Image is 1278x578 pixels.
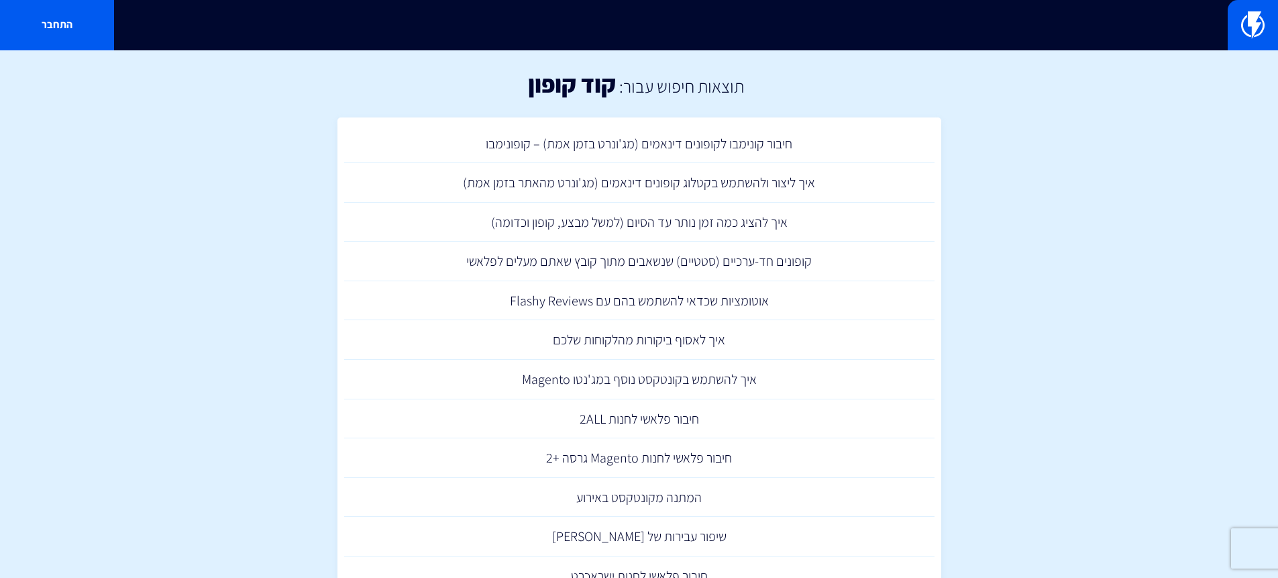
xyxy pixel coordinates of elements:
a: חיבור קונימבו לקופונים דינאמים (מג'ונרט בזמן אמת) – קופונימבו [344,124,935,164]
a: איך ליצור ולהשתמש בקטלוג קופונים דינאמים (מג'ונרט מהאתר בזמן אמת) [344,163,935,203]
a: חיבור פלאשי לחנות Magento גרסה +2 [344,438,935,478]
a: איך להשתמש בקונטקסט נוסף במג'נטו Magento [344,360,935,399]
a: שיפור עבירות של [PERSON_NAME] [344,517,935,557]
h1: קוד קופון [528,70,616,97]
h2: תוצאות חיפוש עבור: [616,77,744,96]
a: איך לאסוף ביקורות מהלקוחות שלכם [344,320,935,360]
a: חיבור פלאשי לחנות 2ALL [344,399,935,439]
a: המתנה מקונטקסט באירוע [344,478,935,518]
a: אוטומציות שכדאי להשתמש בהם עם Flashy Reviews [344,281,935,321]
a: קופונים חד-ערכיים (סטטיים) שנשאבים מתוך קובץ שאתם מעלים לפלאשי [344,242,935,281]
a: איך להציג כמה זמן נותר עד הסיום (למשל מבצע, קופון וכדומה) [344,203,935,242]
